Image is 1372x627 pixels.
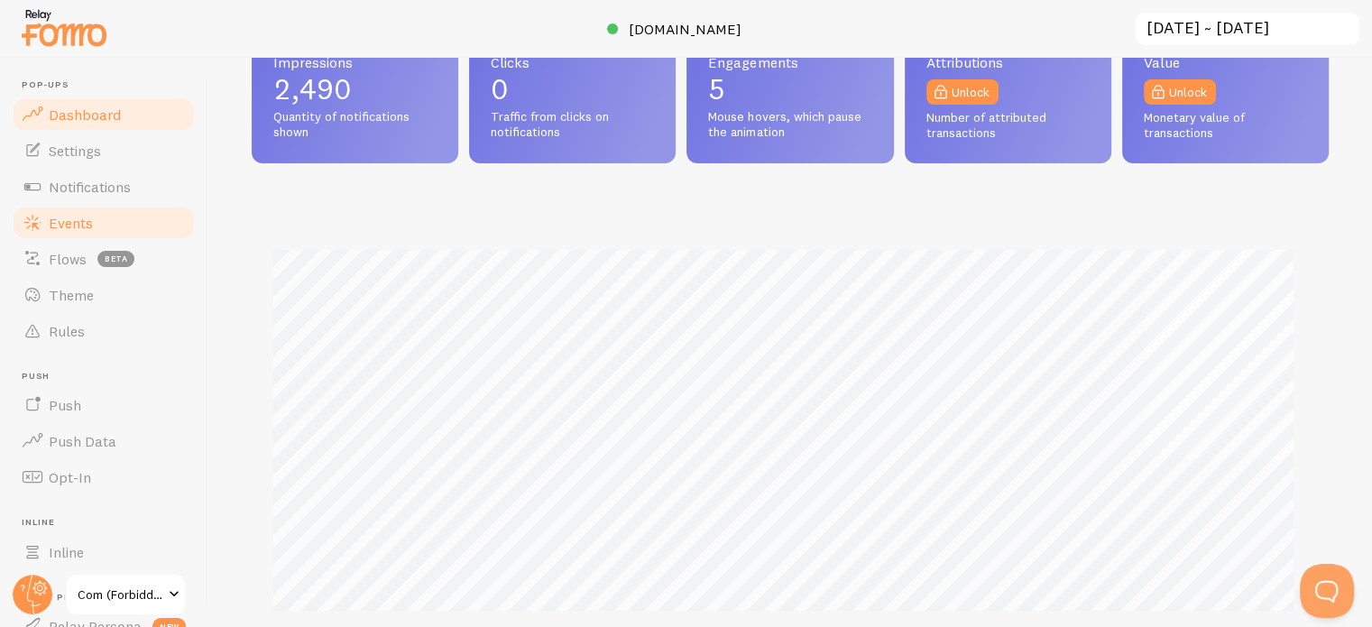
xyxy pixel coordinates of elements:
[708,55,871,69] span: Engagements
[49,106,121,124] span: Dashboard
[11,169,197,205] a: Notifications
[49,178,131,196] span: Notifications
[11,534,197,570] a: Inline
[11,387,197,423] a: Push
[97,251,134,267] span: beta
[22,371,197,383] span: Push
[11,277,197,313] a: Theme
[49,214,93,232] span: Events
[49,468,91,486] span: Opt-In
[49,396,81,414] span: Push
[1144,55,1307,69] span: Value
[1144,110,1307,142] span: Monetary value of transactions
[11,313,197,349] a: Rules
[273,55,437,69] span: Impressions
[11,97,197,133] a: Dashboard
[11,205,197,241] a: Events
[11,423,197,459] a: Push Data
[926,55,1090,69] span: Attributions
[22,517,197,529] span: Inline
[11,459,197,495] a: Opt-In
[49,543,84,561] span: Inline
[65,573,187,616] a: Com (Forbiddenfruit)
[49,142,101,160] span: Settings
[1144,79,1216,105] a: Unlock
[11,241,197,277] a: Flows beta
[273,75,437,104] p: 2,490
[78,584,163,605] span: Com (Forbiddenfruit)
[708,109,871,141] span: Mouse hovers, which pause the animation
[926,79,999,105] a: Unlock
[1300,564,1354,618] iframe: Help Scout Beacon - Open
[49,286,94,304] span: Theme
[49,250,87,268] span: Flows
[491,109,654,141] span: Traffic from clicks on notifications
[49,322,85,340] span: Rules
[491,55,654,69] span: Clicks
[273,109,437,141] span: Quantity of notifications shown
[19,5,109,51] img: fomo-relay-logo-orange.svg
[926,110,1090,142] span: Number of attributed transactions
[22,79,197,91] span: Pop-ups
[11,133,197,169] a: Settings
[708,75,871,104] p: 5
[491,75,654,104] p: 0
[49,432,116,450] span: Push Data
